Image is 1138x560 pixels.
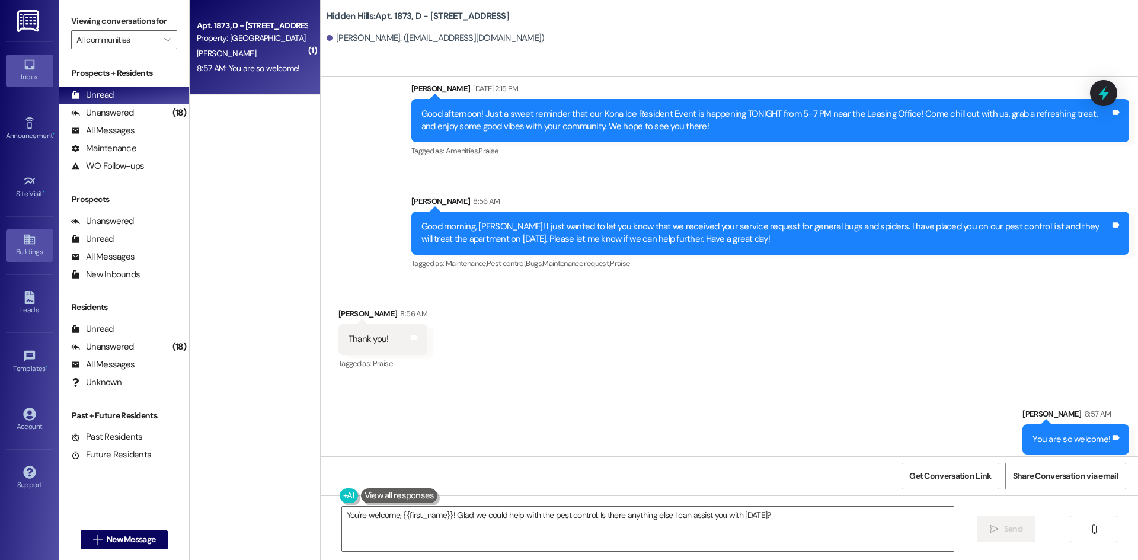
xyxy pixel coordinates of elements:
[197,32,306,44] div: Property: [GEOGRAPHIC_DATA]
[421,220,1110,246] div: Good morning, [PERSON_NAME]! I just wanted to let you know that we received your service request ...
[6,287,53,319] a: Leads
[59,193,189,206] div: Prospects
[170,338,189,356] div: (18)
[71,323,114,335] div: Unread
[342,507,954,551] textarea: You're welcome, {{first_name}}! Glad we could help with the pest control. Is there anything else ...
[6,171,53,203] a: Site Visit •
[53,130,55,138] span: •
[197,63,299,73] div: 8:57 AM: You are so welcome!
[17,10,41,32] img: ResiDesk Logo
[71,341,134,353] div: Unanswered
[76,30,158,49] input: All communities
[411,82,1129,99] div: [PERSON_NAME]
[71,124,135,137] div: All Messages
[411,255,1129,272] div: Tagged as:
[1082,408,1111,420] div: 8:57 AM
[71,89,114,101] div: Unread
[197,48,256,59] span: [PERSON_NAME]
[71,233,114,245] div: Unread
[526,258,542,268] span: Bugs ,
[909,470,991,482] span: Get Conversation Link
[446,146,479,156] span: Amenities ,
[373,359,392,369] span: Praise
[71,359,135,371] div: All Messages
[71,107,134,119] div: Unanswered
[478,146,498,156] span: Praise
[71,215,134,228] div: Unanswered
[1005,463,1126,489] button: Share Conversation via email
[59,301,189,313] div: Residents
[81,530,168,549] button: New Message
[446,258,487,268] span: Maintenance ,
[46,363,47,371] span: •
[470,82,518,95] div: [DATE] 2:15 PM
[338,355,427,372] div: Tagged as:
[487,258,526,268] span: Pest control ,
[6,55,53,87] a: Inbox
[59,409,189,422] div: Past + Future Residents
[470,195,500,207] div: 8:56 AM
[1022,455,1129,472] div: Tagged as:
[71,449,151,461] div: Future Residents
[6,462,53,494] a: Support
[107,533,155,546] span: New Message
[1022,408,1129,424] div: [PERSON_NAME]
[71,376,122,389] div: Unknown
[397,308,427,320] div: 8:56 AM
[71,268,140,281] div: New Inbounds
[610,258,629,268] span: Praise
[6,404,53,436] a: Account
[71,251,135,263] div: All Messages
[71,431,143,443] div: Past Residents
[990,524,999,534] i: 
[6,229,53,261] a: Buildings
[977,516,1035,542] button: Send
[71,160,144,172] div: WO Follow-ups
[197,20,306,32] div: Apt. 1873, D - [STREET_ADDRESS]
[59,67,189,79] div: Prospects + Residents
[71,142,136,155] div: Maintenance
[71,12,177,30] label: Viewing conversations for
[6,346,53,378] a: Templates •
[164,35,171,44] i: 
[349,333,389,345] div: Thank you!
[411,142,1129,159] div: Tagged as:
[43,188,44,196] span: •
[327,10,509,23] b: Hidden Hills: Apt. 1873, D - [STREET_ADDRESS]
[327,32,545,44] div: [PERSON_NAME]. ([EMAIL_ADDRESS][DOMAIN_NAME])
[1089,524,1098,534] i: 
[1004,523,1022,535] span: Send
[338,308,427,324] div: [PERSON_NAME]
[93,535,102,545] i: 
[902,463,999,489] button: Get Conversation Link
[1032,433,1110,446] div: You are so welcome!
[170,104,189,122] div: (18)
[411,195,1129,212] div: [PERSON_NAME]
[1013,470,1118,482] span: Share Conversation via email
[421,108,1110,133] div: Good afternoon! Just a sweet reminder that our Kona Ice Resident Event is happening TONIGHT from ...
[542,258,610,268] span: Maintenance request ,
